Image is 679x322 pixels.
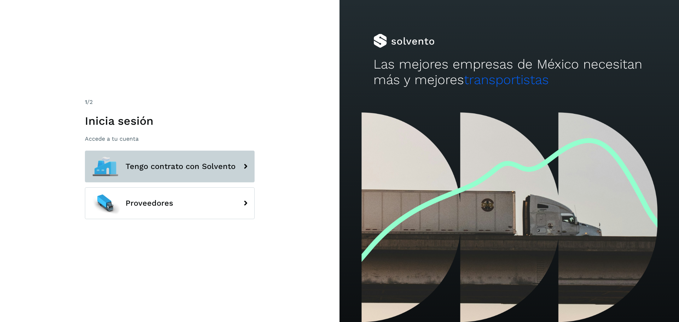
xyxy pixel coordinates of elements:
h2: Las mejores empresas de México necesitan más y mejores [373,57,645,88]
span: 1 [85,99,87,105]
button: Proveedores [85,187,255,219]
button: Tengo contrato con Solvento [85,151,255,182]
span: Tengo contrato con Solvento [126,162,236,171]
span: transportistas [464,72,549,87]
div: /2 [85,98,255,106]
h1: Inicia sesión [85,114,255,128]
span: Proveedores [126,199,173,207]
p: Accede a tu cuenta [85,135,255,142]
